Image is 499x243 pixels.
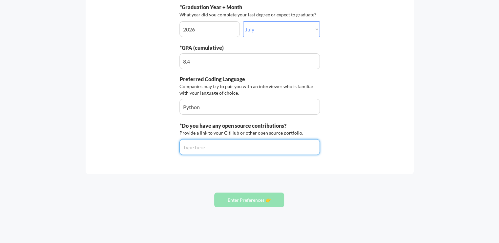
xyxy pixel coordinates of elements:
div: What year did you complete your last degree or expect to graduate? [179,11,318,18]
div: Preferred Coding Language [180,76,271,83]
button: Enter Preferences 👉 [214,193,284,207]
div: Provide a link to your GitHub or other open source portfolio. [179,130,305,136]
input: Type here... [179,99,320,115]
input: Year [179,21,240,37]
div: *GPA (cumulative) [180,44,271,51]
input: Type here... [179,139,320,155]
div: *Do you have any open source contributions? [180,122,318,129]
div: *Graduation Year + Month [180,4,263,11]
div: Companies may try to pair you with an interviewer who is familiar with your language of choice. [179,83,318,96]
input: Type here... [179,53,320,69]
